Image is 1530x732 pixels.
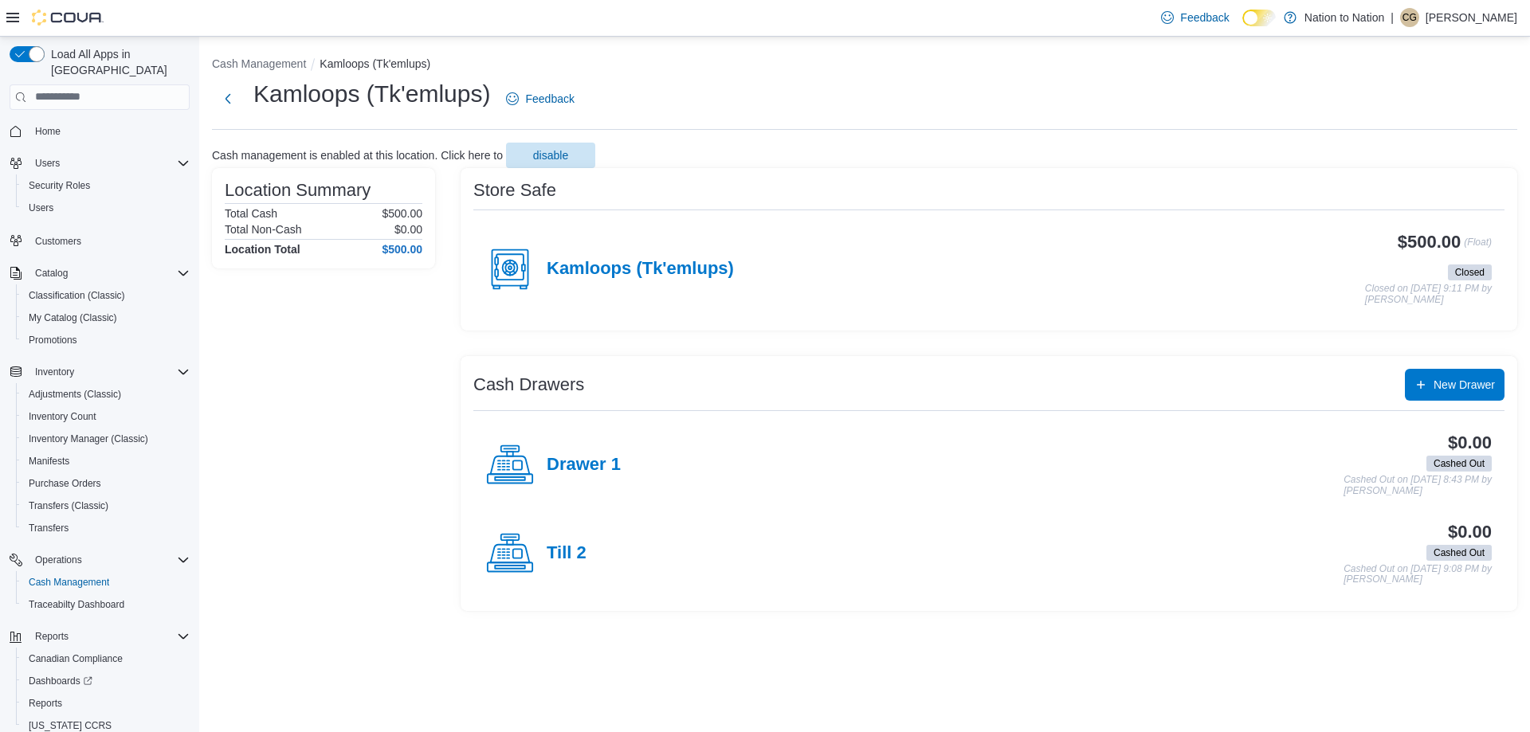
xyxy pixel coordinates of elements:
[29,179,90,192] span: Security Roles
[29,230,190,250] span: Customers
[253,78,490,110] h1: Kamloops (Tk'emlups)
[525,91,574,107] span: Feedback
[1426,8,1517,27] p: [PERSON_NAME]
[22,519,190,538] span: Transfers
[22,496,190,515] span: Transfers (Classic)
[22,385,190,404] span: Adjustments (Classic)
[225,243,300,256] h4: Location Total
[29,627,75,646] button: Reports
[35,157,60,170] span: Users
[16,329,196,351] button: Promotions
[16,472,196,495] button: Purchase Orders
[29,522,69,534] span: Transfers
[22,407,103,426] a: Inventory Count
[1434,546,1485,560] span: Cashed Out
[3,119,196,143] button: Home
[1434,377,1495,393] span: New Drawer
[1344,475,1492,496] p: Cashed Out on [DATE] 8:43 PM by [PERSON_NAME]
[22,671,190,691] span: Dashboards
[212,56,1517,75] nav: An example of EuiBreadcrumbs
[29,362,190,382] span: Inventory
[35,554,82,566] span: Operations
[225,223,302,236] h6: Total Non-Cash
[1400,8,1419,27] div: Cam Gottfriedson
[22,407,190,426] span: Inventory Count
[16,383,196,405] button: Adjustments (Classic)
[22,649,190,668] span: Canadian Compliance
[22,331,84,350] a: Promotions
[29,576,109,589] span: Cash Management
[22,452,190,471] span: Manifests
[1434,456,1485,471] span: Cashed Out
[29,334,77,346] span: Promotions
[547,259,734,280] h4: Kamloops (Tk'emlups)
[16,692,196,714] button: Reports
[22,429,190,448] span: Inventory Manager (Classic)
[22,308,190,327] span: My Catalog (Classic)
[3,625,196,648] button: Reports
[1448,433,1492,452] h3: $0.00
[16,307,196,329] button: My Catalog (Classic)
[16,495,196,517] button: Transfers (Classic)
[16,648,196,670] button: Canadian Compliance
[212,149,503,162] p: Cash management is enabled at this location. Click here to
[29,121,190,141] span: Home
[29,477,101,490] span: Purchase Orders
[382,243,422,256] h4: $500.00
[29,697,62,710] span: Reports
[29,289,125,302] span: Classification (Classic)
[16,593,196,616] button: Traceabilty Dashboard
[22,198,60,217] a: Users
[547,543,586,564] h4: Till 2
[29,202,53,214] span: Users
[3,262,196,284] button: Catalog
[22,286,190,305] span: Classification (Classic)
[22,671,99,691] a: Dashboards
[1155,2,1235,33] a: Feedback
[1448,264,1492,280] span: Closed
[22,286,131,305] a: Classification (Classic)
[1242,10,1276,26] input: Dark Mode
[1344,564,1492,585] p: Cashed Out on [DATE] 9:08 PM by [PERSON_NAME]
[3,549,196,571] button: Operations
[1398,233,1461,252] h3: $500.00
[22,595,190,614] span: Traceabilty Dashboard
[3,152,196,174] button: Users
[500,83,580,115] a: Feedback
[1405,369,1504,401] button: New Drawer
[22,385,127,404] a: Adjustments (Classic)
[1402,8,1417,27] span: CG
[29,264,190,283] span: Catalog
[16,428,196,450] button: Inventory Manager (Classic)
[35,235,81,248] span: Customers
[1464,233,1492,261] p: (Float)
[22,452,76,471] a: Manifests
[29,388,121,401] span: Adjustments (Classic)
[29,627,190,646] span: Reports
[382,207,422,220] p: $500.00
[35,125,61,138] span: Home
[1180,10,1229,25] span: Feedback
[35,267,68,280] span: Catalog
[29,362,80,382] button: Inventory
[547,455,621,476] h4: Drawer 1
[29,410,96,423] span: Inventory Count
[29,433,148,445] span: Inventory Manager (Classic)
[225,207,277,220] h6: Total Cash
[16,450,196,472] button: Manifests
[3,361,196,383] button: Inventory
[29,122,67,141] a: Home
[22,198,190,217] span: Users
[29,232,88,251] a: Customers
[22,429,155,448] a: Inventory Manager (Classic)
[16,571,196,593] button: Cash Management
[1304,8,1384,27] p: Nation to Nation
[22,573,190,592] span: Cash Management
[3,229,196,252] button: Customers
[16,174,196,197] button: Security Roles
[16,517,196,539] button: Transfers
[394,223,422,236] p: $0.00
[45,46,190,78] span: Load All Apps in [GEOGRAPHIC_DATA]
[35,630,69,643] span: Reports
